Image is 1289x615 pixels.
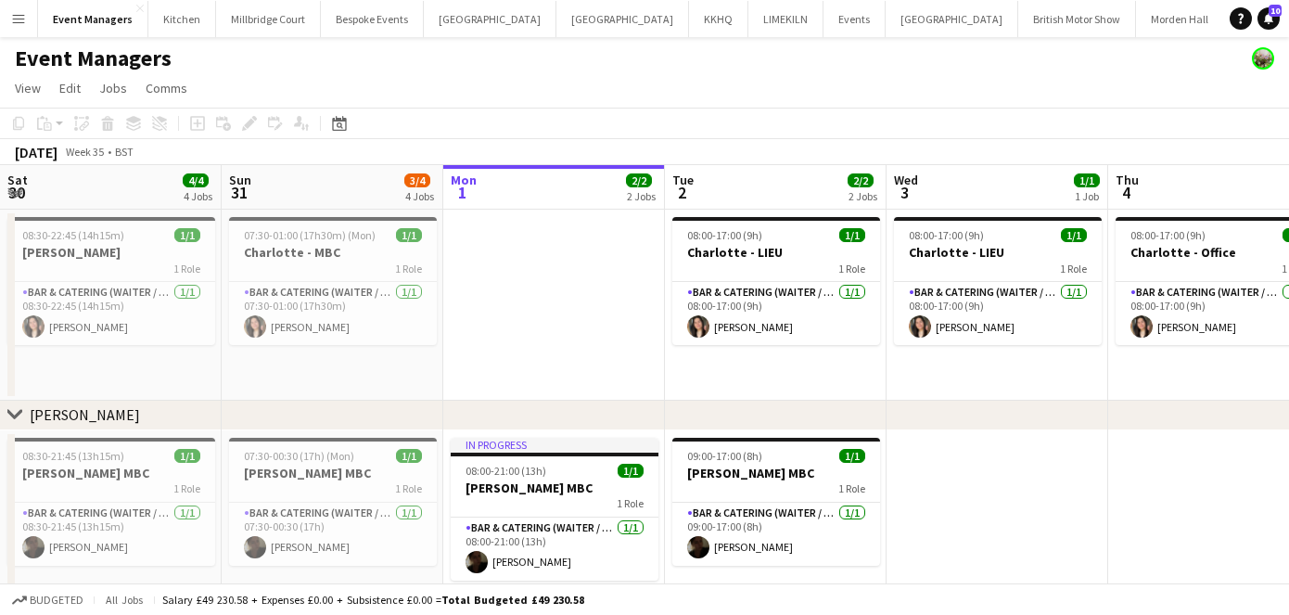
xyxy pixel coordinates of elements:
[839,449,865,463] span: 1/1
[838,481,865,495] span: 1 Role
[670,182,694,203] span: 2
[1060,262,1087,275] span: 1 Role
[59,80,81,96] span: Edit
[839,228,865,242] span: 1/1
[229,217,437,345] app-job-card: 07:30-01:00 (17h30m) (Mon)1/1Charlotte - MBC1 RoleBar & Catering (Waiter / waitress)1/107:30-01:0...
[244,449,354,463] span: 07:30-00:30 (17h) (Mon)
[138,76,195,100] a: Comms
[396,228,422,242] span: 1/1
[424,1,556,37] button: [GEOGRAPHIC_DATA]
[626,173,652,187] span: 2/2
[7,217,215,345] app-job-card: 08:30-22:45 (14h15m)1/1[PERSON_NAME]1 RoleBar & Catering (Waiter / waitress)1/108:30-22:45 (14h15...
[7,76,48,100] a: View
[672,172,694,188] span: Tue
[162,593,584,607] div: Salary £49 230.58 + Expenses £0.00 + Subsistence £0.00 =
[52,76,88,100] a: Edit
[672,503,880,566] app-card-role: Bar & Catering (Waiter / waitress)1/109:00-17:00 (8h)[PERSON_NAME]
[174,228,200,242] span: 1/1
[146,80,187,96] span: Comms
[672,438,880,566] app-job-card: 09:00-17:00 (8h)1/1[PERSON_NAME] MBC1 RoleBar & Catering (Waiter / waitress)1/109:00-17:00 (8h)[P...
[216,1,321,37] button: Millbridge Court
[1257,7,1280,30] a: 10
[1061,228,1087,242] span: 1/1
[173,262,200,275] span: 1 Role
[173,481,200,495] span: 1 Role
[627,189,656,203] div: 2 Jobs
[672,282,880,345] app-card-role: Bar & Catering (Waiter / waitress)1/108:00-17:00 (9h)[PERSON_NAME]
[92,76,134,100] a: Jobs
[848,173,874,187] span: 2/2
[1074,173,1100,187] span: 1/1
[617,496,644,510] span: 1 Role
[229,503,437,566] app-card-role: Bar & Catering (Waiter / waitress)1/107:30-00:30 (17h)[PERSON_NAME]
[229,172,251,188] span: Sun
[30,405,140,424] div: [PERSON_NAME]
[689,1,748,37] button: KKHQ
[9,590,86,610] button: Budgeted
[22,449,124,463] span: 08:30-21:45 (13h15m)
[891,182,918,203] span: 3
[748,1,823,37] button: LIMEKILN
[849,189,877,203] div: 2 Jobs
[451,172,477,188] span: Mon
[451,518,658,581] app-card-role: Bar & Catering (Waiter / waitress)1/108:00-21:00 (13h)[PERSON_NAME]
[102,593,147,607] span: All jobs
[30,594,83,607] span: Budgeted
[15,45,172,72] h1: Event Managers
[894,217,1102,345] app-job-card: 08:00-17:00 (9h)1/1Charlotte - LIEU1 RoleBar & Catering (Waiter / waitress)1/108:00-17:00 (9h)[PE...
[395,481,422,495] span: 1 Role
[1252,47,1274,70] app-user-avatar: Staffing Manager
[672,217,880,345] app-job-card: 08:00-17:00 (9h)1/1Charlotte - LIEU1 RoleBar & Catering (Waiter / waitress)1/108:00-17:00 (9h)[PE...
[395,262,422,275] span: 1 Role
[15,143,57,161] div: [DATE]
[5,182,28,203] span: 30
[451,480,658,496] h3: [PERSON_NAME] MBC
[466,464,546,478] span: 08:00-21:00 (13h)
[7,465,215,481] h3: [PERSON_NAME] MBC
[618,464,644,478] span: 1/1
[451,438,658,581] app-job-card: In progress08:00-21:00 (13h)1/1[PERSON_NAME] MBC1 RoleBar & Catering (Waiter / waitress)1/108:00-...
[838,262,865,275] span: 1 Role
[7,172,28,188] span: Sat
[1130,228,1206,242] span: 08:00-17:00 (9h)
[909,228,984,242] span: 08:00-17:00 (9h)
[894,282,1102,345] app-card-role: Bar & Catering (Waiter / waitress)1/108:00-17:00 (9h)[PERSON_NAME]
[556,1,689,37] button: [GEOGRAPHIC_DATA]
[894,244,1102,261] h3: Charlotte - LIEU
[99,80,127,96] span: Jobs
[1018,1,1136,37] button: British Motor Show
[1075,189,1099,203] div: 1 Job
[7,503,215,566] app-card-role: Bar & Catering (Waiter / waitress)1/108:30-21:45 (13h15m)[PERSON_NAME]
[61,145,108,159] span: Week 35
[38,1,148,37] button: Event Managers
[1136,1,1224,37] button: Morden Hall
[1269,5,1282,17] span: 10
[174,449,200,463] span: 1/1
[405,189,434,203] div: 4 Jobs
[7,244,215,261] h3: [PERSON_NAME]
[687,228,762,242] span: 08:00-17:00 (9h)
[183,173,209,187] span: 4/4
[672,465,880,481] h3: [PERSON_NAME] MBC
[7,438,215,566] app-job-card: 08:30-21:45 (13h15m)1/1[PERSON_NAME] MBC1 RoleBar & Catering (Waiter / waitress)1/108:30-21:45 (1...
[404,173,430,187] span: 3/4
[823,1,886,37] button: Events
[229,438,437,566] app-job-card: 07:30-00:30 (17h) (Mon)1/1[PERSON_NAME] MBC1 RoleBar & Catering (Waiter / waitress)1/107:30-00:30...
[229,465,437,481] h3: [PERSON_NAME] MBC
[687,449,762,463] span: 09:00-17:00 (8h)
[672,244,880,261] h3: Charlotte - LIEU
[894,172,918,188] span: Wed
[229,244,437,261] h3: Charlotte - MBC
[1116,172,1139,188] span: Thu
[448,182,477,203] span: 1
[441,593,584,607] span: Total Budgeted £49 230.58
[396,449,422,463] span: 1/1
[15,80,41,96] span: View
